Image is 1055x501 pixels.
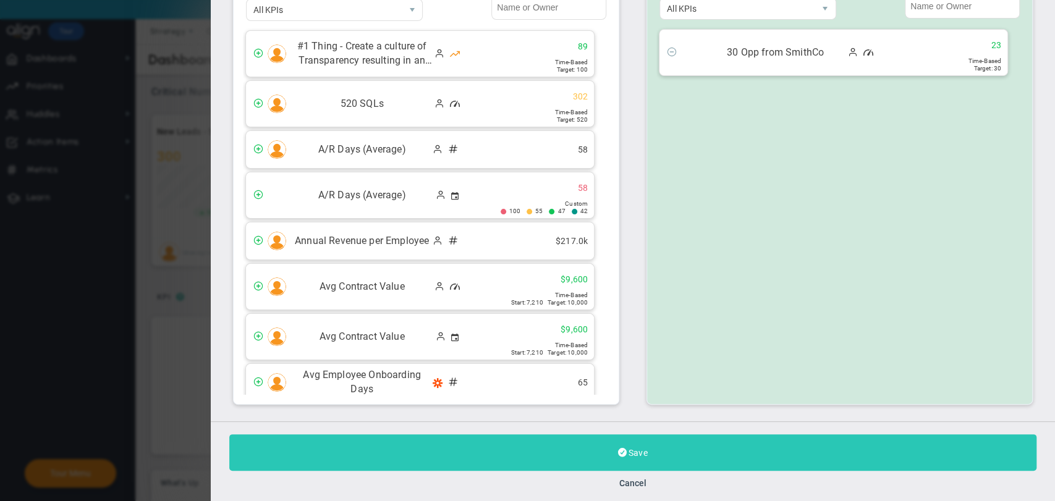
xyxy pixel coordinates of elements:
[511,299,543,306] span: 7,210
[706,46,845,60] span: 30 Opp from SmithCo
[436,330,446,340] span: Manually Updated
[659,46,681,60] span: Click to remove KPI Card
[511,342,588,349] div: Target Option
[268,140,286,159] img: Tom Johnson
[268,44,286,63] img: Mark Collins
[450,282,460,292] span: Critical Number
[449,235,459,245] span: Metric
[561,324,588,335] span: $9,600
[573,91,588,103] span: 302
[629,448,648,458] span: Save
[511,292,588,299] div: Target Option
[449,144,459,154] span: Metric
[436,189,446,199] span: Manually Updated
[450,49,460,59] span: Company Priority
[968,57,1002,65] div: Target Option
[509,208,520,215] span: 100
[292,368,431,397] span: Avg Employee Onboarding Days
[511,349,543,356] span: 7,210
[557,66,588,73] span: 100
[557,116,588,123] span: 520
[848,46,858,56] span: Manually Updated
[578,144,588,156] span: 58
[556,235,588,247] span: $217,000
[536,208,543,215] span: 55
[268,232,286,250] img: Tom Johnson
[433,143,443,153] span: Manually Updated
[555,59,588,66] div: Target Option
[268,327,286,346] img: Katie Williams
[558,208,566,215] span: 47
[433,378,443,388] span: Zapier Enabled
[433,235,443,245] span: Manually Updated
[434,280,444,290] span: Manually Updated
[548,349,588,356] span: 10,000
[292,97,431,111] span: 520 SQLs
[268,373,286,392] img: Lisa Jenkins
[292,280,431,294] span: Avg Contract Value
[991,40,1001,51] span: 23
[292,188,431,203] span: A/R Days (Average)
[501,200,588,208] div: Target Option
[292,330,431,344] span: Avg Contract Value
[561,274,588,285] span: $9,600
[681,43,706,62] span: No Owner
[578,41,588,53] span: 89
[268,277,286,296] img: Katie Williams
[578,182,588,194] span: 58
[292,40,431,68] span: #1 Thing - Create a culture of Transparency resulting in an eNPS score increase of 10
[434,98,444,107] span: Manually Updated
[449,377,459,387] span: Metric
[555,109,588,116] div: Target Option
[974,65,1002,72] span: 30
[268,95,286,113] img: Chandrika A
[268,186,292,204] span: No Owner
[451,190,459,202] span: Actions (QTR)
[434,48,444,57] span: Manually Updated
[292,234,431,248] span: Annual Revenue per Employee
[548,299,588,306] span: 10,000
[580,208,588,215] span: 42
[863,48,873,57] span: Critical Number
[619,478,646,488] button: Cancel
[229,434,1036,471] button: Save
[578,377,588,389] span: 65
[451,332,459,343] span: Actions (QTR)
[292,143,431,157] span: A/R Days (Average)
[450,99,460,109] span: Critical Number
